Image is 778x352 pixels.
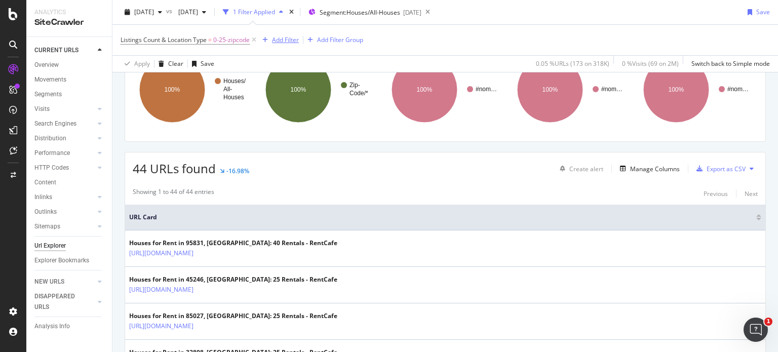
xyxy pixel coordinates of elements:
[34,74,105,85] a: Movements
[569,165,603,173] div: Create alert
[622,59,679,68] div: 0 % Visits ( 69 on 2M )
[403,8,421,17] div: [DATE]
[34,163,95,173] a: HTTP Codes
[476,86,497,93] text: #nom…
[134,8,154,16] span: 2025 Sep. 17th
[34,133,66,144] div: Distribution
[34,291,95,312] a: DISAPPEARED URLS
[34,192,95,203] a: Inlinks
[129,311,337,321] div: Houses for Rent in 85027, [GEOGRAPHIC_DATA]: 25 Rentals - RentCafe
[637,46,756,134] svg: A chart.
[34,177,105,188] a: Content
[121,4,166,20] button: [DATE]
[34,104,50,114] div: Visits
[34,148,70,159] div: Performance
[34,45,79,56] div: CURRENT URLS
[34,277,64,287] div: NEW URLS
[129,248,193,258] a: [URL][DOMAIN_NAME]
[290,86,306,93] text: 100%
[745,189,758,198] div: Next
[233,8,275,16] div: 1 Filter Applied
[34,133,95,144] a: Distribution
[259,46,378,134] div: A chart.
[692,161,746,177] button: Export as CSV
[134,59,150,68] div: Apply
[385,46,504,134] svg: A chart.
[34,207,95,217] a: Outlinks
[34,89,62,100] div: Segments
[34,119,76,129] div: Search Engines
[511,46,630,134] svg: A chart.
[669,86,684,93] text: 100%
[34,255,105,266] a: Explorer Bookmarks
[34,8,104,17] div: Analytics
[129,285,193,295] a: [URL][DOMAIN_NAME]
[756,8,770,16] div: Save
[616,163,680,175] button: Manage Columns
[745,187,758,200] button: Next
[223,86,232,93] text: All-
[556,161,603,177] button: Create alert
[272,35,299,44] div: Add Filter
[34,192,52,203] div: Inlinks
[34,163,69,173] div: HTTP Codes
[219,4,287,20] button: 1 Filter Applied
[349,90,368,97] text: Code/*
[349,82,360,89] text: Zip-
[287,7,296,17] div: times
[34,74,66,85] div: Movements
[34,321,70,332] div: Analysis Info
[166,7,174,15] span: vs
[691,59,770,68] div: Switch back to Simple mode
[133,46,252,134] svg: A chart.
[34,221,95,232] a: Sitemaps
[34,45,95,56] a: CURRENT URLS
[416,86,432,93] text: 100%
[303,34,363,46] button: Add Filter Group
[121,56,150,72] button: Apply
[727,86,749,93] text: #nom…
[687,56,770,72] button: Switch back to Simple mode
[707,165,746,173] div: Export as CSV
[133,187,214,200] div: Showing 1 to 44 of 44 entries
[129,213,754,222] span: URL Card
[34,291,86,312] div: DISAPPEARED URLS
[34,241,105,251] a: Url Explorer
[317,35,363,44] div: Add Filter Group
[764,318,772,326] span: 1
[129,275,337,284] div: Houses for Rent in 45246, [GEOGRAPHIC_DATA]: 25 Rentals - RentCafe
[34,241,66,251] div: Url Explorer
[129,321,193,331] a: [URL][DOMAIN_NAME]
[34,119,95,129] a: Search Engines
[213,33,250,47] span: 0-25-zipcode
[601,86,623,93] text: #nom…
[34,221,60,232] div: Sitemaps
[34,17,104,28] div: SiteCrawler
[174,4,210,20] button: [DATE]
[34,148,95,159] a: Performance
[34,177,56,188] div: Content
[704,187,728,200] button: Previous
[226,167,249,175] div: -16.98%
[34,321,105,332] a: Analysis Info
[744,4,770,20] button: Save
[704,189,728,198] div: Previous
[34,277,95,287] a: NEW URLS
[630,165,680,173] div: Manage Columns
[542,86,558,93] text: 100%
[744,318,768,342] iframe: Intercom live chat
[34,60,105,70] a: Overview
[165,86,180,93] text: 100%
[258,34,299,46] button: Add Filter
[208,35,212,44] span: =
[34,255,89,266] div: Explorer Bookmarks
[304,4,421,20] button: Segment:Houses/All-Houses[DATE]
[320,8,400,17] span: Segment: Houses/All-Houses
[188,56,214,72] button: Save
[223,94,244,101] text: Houses
[34,207,57,217] div: Outlinks
[223,77,246,85] text: Houses/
